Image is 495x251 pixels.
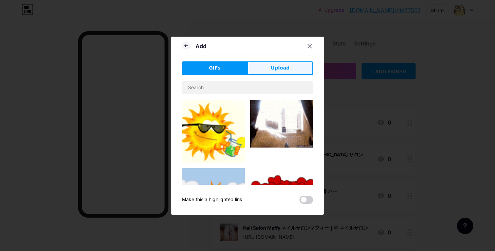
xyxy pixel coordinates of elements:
[196,42,206,50] div: Add
[182,61,247,75] button: GIFs
[271,64,290,72] span: Upload
[182,168,245,231] img: Gihpy
[209,64,221,72] span: GIFs
[250,100,313,148] img: Gihpy
[182,196,242,204] div: Make this a highlighted link
[250,153,313,211] img: Gihpy
[182,100,245,163] img: Gihpy
[182,81,313,94] input: Search
[247,61,313,75] button: Upload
